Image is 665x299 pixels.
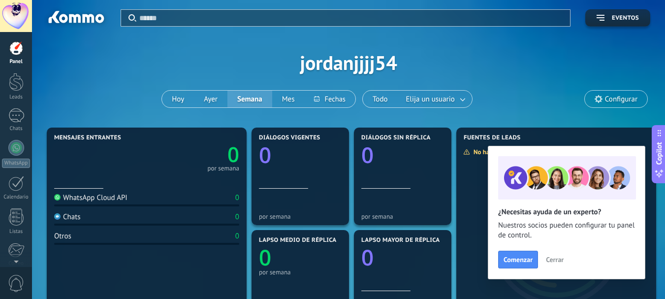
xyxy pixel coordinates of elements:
[235,193,239,202] div: 0
[207,166,239,171] div: por semana
[304,91,355,107] button: Fechas
[259,268,342,276] div: por semana
[363,91,398,107] button: Todo
[54,193,127,202] div: WhatsApp Cloud API
[259,213,342,220] div: por semana
[259,134,320,141] span: Diálogos vigentes
[361,237,440,244] span: Lapso mayor de réplica
[235,212,239,222] div: 0
[259,140,271,169] text: 0
[2,229,31,235] div: Listas
[235,232,239,241] div: 0
[2,159,30,168] div: WhatsApp
[227,140,239,168] text: 0
[585,9,650,27] button: Eventos
[162,91,194,107] button: Hoy
[272,91,305,107] button: Mes
[361,140,374,169] text: 0
[2,59,31,65] div: Panel
[259,242,271,272] text: 0
[605,95,637,103] span: Configurar
[463,148,583,156] div: No hay suficientes datos para mostrar
[464,134,521,141] span: Fuentes de leads
[654,142,664,165] span: Copilot
[498,221,635,240] span: Nuestros socios pueden configurar tu panel de control.
[504,256,533,263] span: Comenzar
[541,252,568,267] button: Cerrar
[404,93,457,106] span: Elija un usuario
[54,213,61,220] img: Chats
[2,194,31,200] div: Calendario
[54,232,71,241] div: Otros
[194,91,227,107] button: Ayer
[54,212,81,222] div: Chats
[498,251,538,268] button: Comenzar
[2,94,31,100] div: Leads
[398,91,472,107] button: Elija un usuario
[54,134,121,141] span: Mensajes entrantes
[54,194,61,200] img: WhatsApp Cloud API
[546,256,564,263] span: Cerrar
[361,134,431,141] span: Diálogos sin réplica
[259,237,337,244] span: Lapso medio de réplica
[612,15,639,22] span: Eventos
[361,242,374,272] text: 0
[227,91,272,107] button: Semana
[498,207,635,217] h2: ¿Necesitas ayuda de un experto?
[147,140,239,168] a: 0
[2,126,31,132] div: Chats
[361,213,444,220] div: por semana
